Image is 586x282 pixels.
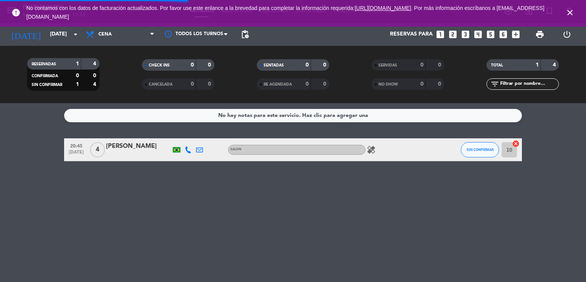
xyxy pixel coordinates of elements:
div: [PERSON_NAME] [106,141,171,151]
span: SIN CONFIRMAR [467,147,494,152]
span: RE AGENDADA [264,83,292,86]
strong: 1 [536,62,539,68]
strong: 0 [191,81,194,87]
i: healing [367,145,376,154]
i: filter_list [490,79,499,89]
i: add_box [511,29,521,39]
i: close [565,8,575,17]
span: Cena [98,32,112,37]
strong: 0 [191,62,194,68]
i: cancel [512,140,520,147]
strong: 1 [76,82,79,87]
strong: 4 [93,82,98,87]
span: RESERVADAS [32,62,56,66]
strong: 0 [76,73,79,78]
span: SENTADAS [264,63,284,67]
strong: 1 [76,61,79,66]
span: 4 [90,142,105,157]
strong: 0 [93,73,98,78]
div: LOG OUT [553,23,580,46]
strong: 4 [553,62,557,68]
i: looks_one [435,29,445,39]
i: looks_6 [498,29,508,39]
i: looks_5 [486,29,496,39]
span: [DATE] [67,150,86,159]
span: SERVIDAS [378,63,397,67]
i: error [11,8,21,17]
strong: 0 [208,62,213,68]
span: NO SHOW [378,83,398,86]
span: 20:45 [67,141,86,150]
strong: 0 [323,81,328,87]
i: power_settings_new [562,30,572,39]
a: . Por más información escríbanos a [EMAIL_ADDRESS][DOMAIN_NAME] [26,5,544,20]
input: Filtrar por nombre... [499,80,559,88]
a: [URL][DOMAIN_NAME] [355,5,411,11]
strong: 0 [208,81,213,87]
span: print [535,30,544,39]
strong: 0 [323,62,328,68]
span: CHECK INS [149,63,170,67]
span: CANCELADA [149,83,172,86]
i: looks_4 [473,29,483,39]
span: SALON [230,148,241,151]
span: SIN CONFIRMAR [32,83,62,87]
div: No hay notas para este servicio. Haz clic para agregar una [218,111,368,120]
strong: 0 [306,62,309,68]
i: looks_3 [460,29,470,39]
span: Reservas para [390,31,433,37]
strong: 0 [438,81,443,87]
span: CONFIRMADA [32,74,58,78]
strong: 0 [420,62,423,68]
strong: 0 [306,81,309,87]
span: pending_actions [240,30,250,39]
span: TOTAL [491,63,503,67]
strong: 0 [420,81,423,87]
i: arrow_drop_down [71,30,80,39]
i: [DATE] [6,26,46,43]
strong: 4 [93,61,98,66]
span: No contamos con los datos de facturación actualizados. Por favor use este enlance a la brevedad p... [26,5,544,20]
i: looks_two [448,29,458,39]
button: SIN CONFIRMAR [461,142,499,157]
strong: 0 [438,62,443,68]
